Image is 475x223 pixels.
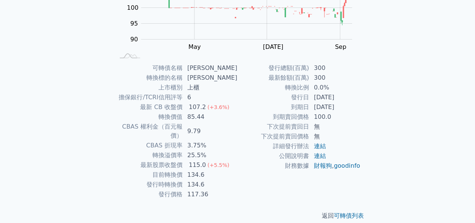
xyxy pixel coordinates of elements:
td: 117.36 [183,190,238,199]
td: 25.5% [183,150,238,160]
td: 發行總額(百萬) [238,63,309,73]
td: 發行時轉換價 [115,180,183,190]
td: , [309,161,361,171]
tspan: May [188,43,201,50]
td: 6 [183,93,238,102]
tspan: 95 [130,20,138,27]
div: 107.2 [187,103,208,112]
a: 財報狗 [314,162,332,169]
td: 轉換標的名稱 [115,73,183,83]
td: 3.75% [183,141,238,150]
td: [PERSON_NAME] [183,73,238,83]
span: (+5.5%) [207,162,229,168]
td: 到期賣回價格 [238,112,309,122]
td: 可轉債名稱 [115,63,183,73]
p: 返回 [106,211,370,220]
td: 無 [309,122,361,132]
td: 0.0% [309,83,361,93]
div: 115.0 [187,161,208,170]
a: goodinfo [334,162,360,169]
td: 85.44 [183,112,238,122]
td: 目前轉換價 [115,170,183,180]
span: (+3.6%) [207,104,229,110]
a: 可轉債列表 [334,212,364,219]
tspan: Sep [335,43,346,50]
td: 300 [309,73,361,83]
td: 最新股票收盤價 [115,160,183,170]
td: 無 [309,132,361,141]
td: 公開說明書 [238,151,309,161]
td: 發行價格 [115,190,183,199]
a: 連結 [314,152,326,159]
td: 最新餘額(百萬) [238,73,309,83]
td: 300 [309,63,361,73]
td: 擔保銀行/TCRI信用評等 [115,93,183,102]
td: 下次提前賣回價格 [238,132,309,141]
td: 到期日 [238,102,309,112]
td: CBAS 權利金（百元報價） [115,122,183,141]
td: 100.0 [309,112,361,122]
td: [DATE] [309,93,361,102]
td: 134.6 [183,170,238,180]
tspan: 90 [130,36,138,43]
td: 發行日 [238,93,309,102]
td: 134.6 [183,180,238,190]
td: 下次提前賣回日 [238,122,309,132]
td: 9.79 [183,122,238,141]
td: 最新 CB 收盤價 [115,102,183,112]
td: [DATE] [309,102,361,112]
td: 上櫃 [183,83,238,93]
td: 財務數據 [238,161,309,171]
td: [PERSON_NAME] [183,63,238,73]
td: 轉換比例 [238,83,309,93]
a: 連結 [314,143,326,150]
td: 上市櫃別 [115,83,183,93]
td: 詳細發行辦法 [238,141,309,151]
td: CBAS 折現率 [115,141,183,150]
td: 轉換價值 [115,112,183,122]
tspan: [DATE] [263,43,283,50]
td: 轉換溢價率 [115,150,183,160]
tspan: 100 [127,4,139,11]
